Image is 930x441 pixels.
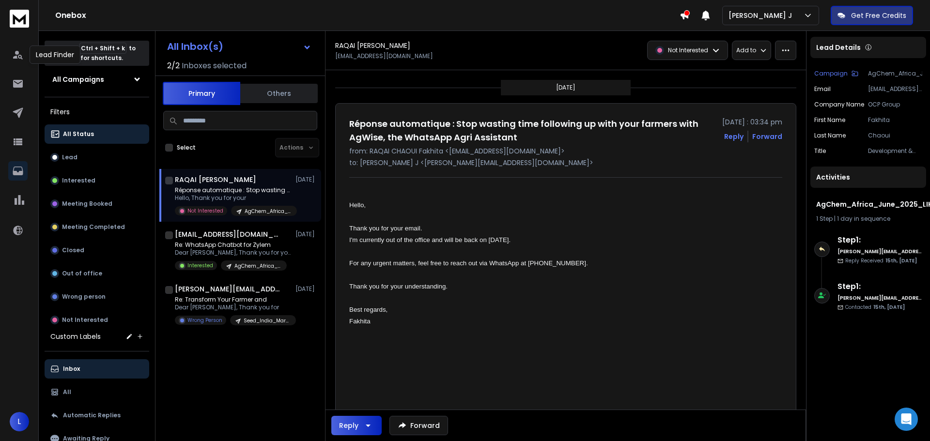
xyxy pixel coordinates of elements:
p: [EMAIL_ADDRESS][DOMAIN_NAME] [335,52,433,60]
p: Dear [PERSON_NAME], Thank you for your [175,249,291,257]
span: Best regards, Fakhita [349,306,387,325]
p: AgChem_Africa_June_2025_LIKI [245,208,291,215]
p: Fakhita [868,116,922,124]
p: Automatic Replies [63,411,121,419]
p: Hello, Thank you for your [175,194,291,202]
span: Ctrl + Shift + k [79,43,126,54]
h6: Step 1 : [837,281,922,292]
p: Company Name [814,101,864,108]
p: Wrong Person [187,317,222,324]
p: [EMAIL_ADDRESS][DOMAIN_NAME] [868,85,922,93]
h1: [EMAIL_ADDRESS][DOMAIN_NAME] +1 [175,229,281,239]
p: Lead Details [816,43,861,52]
button: All Inbox(s) [159,37,319,56]
button: Lead [45,148,149,167]
button: L [10,412,29,431]
p: Lead [62,153,77,161]
div: | [816,215,920,223]
p: from: RAQAI CHAOUI Fakhita <[EMAIL_ADDRESS][DOMAIN_NAME]> [349,146,782,156]
span: 15th, [DATE] [873,304,905,311]
span: Thank you for your understanding. [349,283,448,290]
p: Meeting Completed [62,223,125,231]
p: First Name [814,116,845,124]
p: Interested [62,177,95,184]
h3: Inboxes selected [182,60,247,72]
button: Not Interested [45,310,149,330]
h3: Custom Labels [50,332,101,341]
p: Development & Communication Director - Filiale Hôtelière (SHB) [868,147,922,155]
p: Not Interested [62,316,108,324]
button: All [45,382,149,402]
h1: AgChem_Africa_June_2025_LIKI [816,199,920,209]
p: All [63,388,71,396]
div: Open Intercom Messenger [895,408,918,431]
button: Closed [45,241,149,260]
p: Press to check for shortcuts. [60,44,136,63]
p: [DATE] : 03:34 pm [722,117,782,127]
button: Wrong person [45,287,149,306]
div: Forward [752,132,782,141]
p: [PERSON_NAME] J [728,11,796,20]
p: Campaign [814,70,848,77]
h6: Step 1 : [837,234,922,246]
img: logo [10,10,29,28]
p: Seed_India_Marketing_Jan [244,317,290,324]
h1: Réponse automatique : Stop wasting time following up with your farmers with AgWise, the WhatsApp ... [349,117,716,144]
p: Meeting Booked [62,200,112,208]
p: Re: WhatsApp Chatbot for Zylem [175,241,291,249]
button: Reply [724,132,744,141]
p: AgChem_Africa_June_2025_LIKI [868,70,922,77]
button: Others [240,83,318,104]
p: Réponse automatique : Stop wasting time [175,186,291,194]
p: Contacted [845,304,905,311]
p: Wrong person [62,293,106,301]
p: Reply Received [845,257,917,264]
h1: RAQAI [PERSON_NAME] [175,175,256,184]
button: Get Free Credits [831,6,913,25]
button: Forward [389,416,448,435]
p: [DATE] [295,230,317,238]
button: Out of office [45,264,149,283]
p: Closed [62,246,84,254]
p: OCP Group [868,101,922,108]
button: All Campaigns [45,70,149,89]
label: Select [177,144,196,152]
h1: All Inbox(s) [167,42,223,51]
p: Not Interested [668,46,708,54]
h1: [PERSON_NAME][EMAIL_ADDRESS][DOMAIN_NAME] [175,284,281,294]
button: Primary [163,82,240,105]
button: Meeting Booked [45,194,149,213]
h6: [PERSON_NAME][EMAIL_ADDRESS][DOMAIN_NAME] [837,248,922,255]
div: Activities [810,167,926,188]
span: 15th, [DATE] [885,257,917,264]
p: Last Name [814,132,846,139]
span: 1 day in sequence [837,214,890,223]
span: Thank you for your email. I'm currently out of the office and will be back on [DATE]. [349,225,511,243]
p: [DATE] [295,285,317,293]
div: Reply [339,421,358,430]
button: Automatic Replies [45,406,149,425]
span: 1 Step [816,214,833,223]
h3: Filters [45,105,149,119]
button: Meeting Completed [45,217,149,237]
h6: [PERSON_NAME][EMAIL_ADDRESS][DOMAIN_NAME] [837,294,922,302]
p: Email [814,85,831,93]
p: Get Free Credits [851,11,906,20]
p: Title [814,147,826,155]
span: For any urgent matters, feel free to reach out via WhatsApp at [PHONE_NUMBER]. [349,259,588,267]
button: Campaign [814,70,858,77]
p: Re: Transform Your Farmer and [175,296,291,304]
p: Not Interested [187,207,223,214]
p: Dear [PERSON_NAME], Thank you for [175,304,291,311]
p: All Status [63,130,94,138]
p: Inbox [63,365,80,373]
h1: Onebox [55,10,680,21]
div: Lead Finder [30,46,80,64]
p: Add to [736,46,756,54]
span: 2 / 2 [167,60,180,72]
p: [DATE] [295,176,317,183]
button: Interested [45,171,149,190]
p: Chaoui [868,132,922,139]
